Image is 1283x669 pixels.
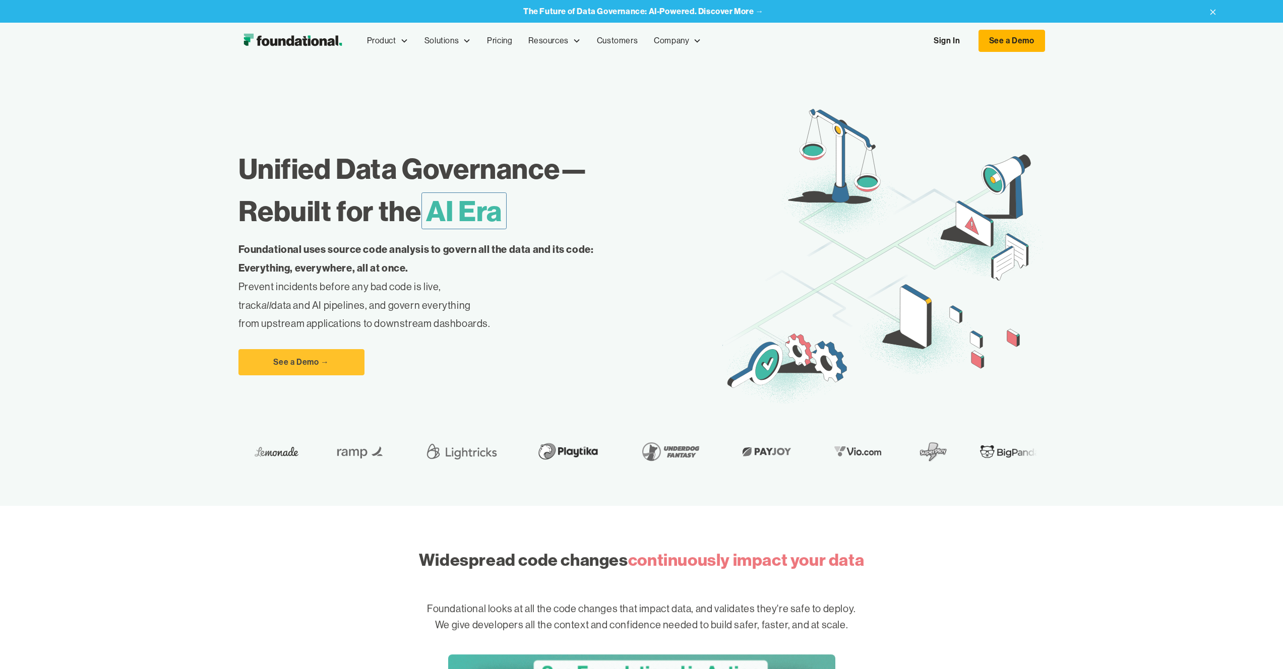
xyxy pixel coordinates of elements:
div: Product [359,24,416,57]
div: Product [367,34,396,47]
div: Resources [528,34,568,47]
em: all [262,299,272,311]
img: Foundational Logo [238,31,347,51]
strong: The Future of Data Governance: AI-Powered. Discover More → [523,6,764,16]
a: Customers [589,24,646,57]
span: AI Era [421,192,507,229]
h1: Unified Data Governance— Rebuilt for the [238,148,722,232]
a: Pricing [479,24,520,57]
div: Company [646,24,709,57]
img: Playtika [522,437,594,465]
strong: Foundational uses source code analysis to govern all the data and its code: Everything, everywher... [238,243,594,274]
span: continuously impact your data [628,550,864,571]
div: Company [654,34,689,47]
div: Solutions [416,24,479,57]
p: Prevent incidents before any bad code is live, track data and AI pipelines, and govern everything... [238,240,626,333]
img: Lightricks [413,437,490,465]
h2: Widespread code changes [419,549,864,572]
div: Solutions [424,34,459,47]
img: BigPanda [970,444,1029,459]
a: Sign In [924,30,970,51]
a: See a Demo → [238,349,364,375]
img: Underdog Fantasy [626,437,695,465]
a: home [238,31,347,51]
p: Foundational looks at all the code changes that impact data, and validates they're safe to deploy... [319,585,964,650]
img: Lemonade [244,444,288,459]
a: See a Demo [979,30,1045,52]
img: Payjoy [727,444,786,459]
img: SuperPlay [909,437,938,465]
a: The Future of Data Governance: AI-Powered. Discover More → [523,7,764,16]
img: Vio.com [819,444,877,459]
div: Resources [520,24,588,57]
img: Ramp [320,437,381,465]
